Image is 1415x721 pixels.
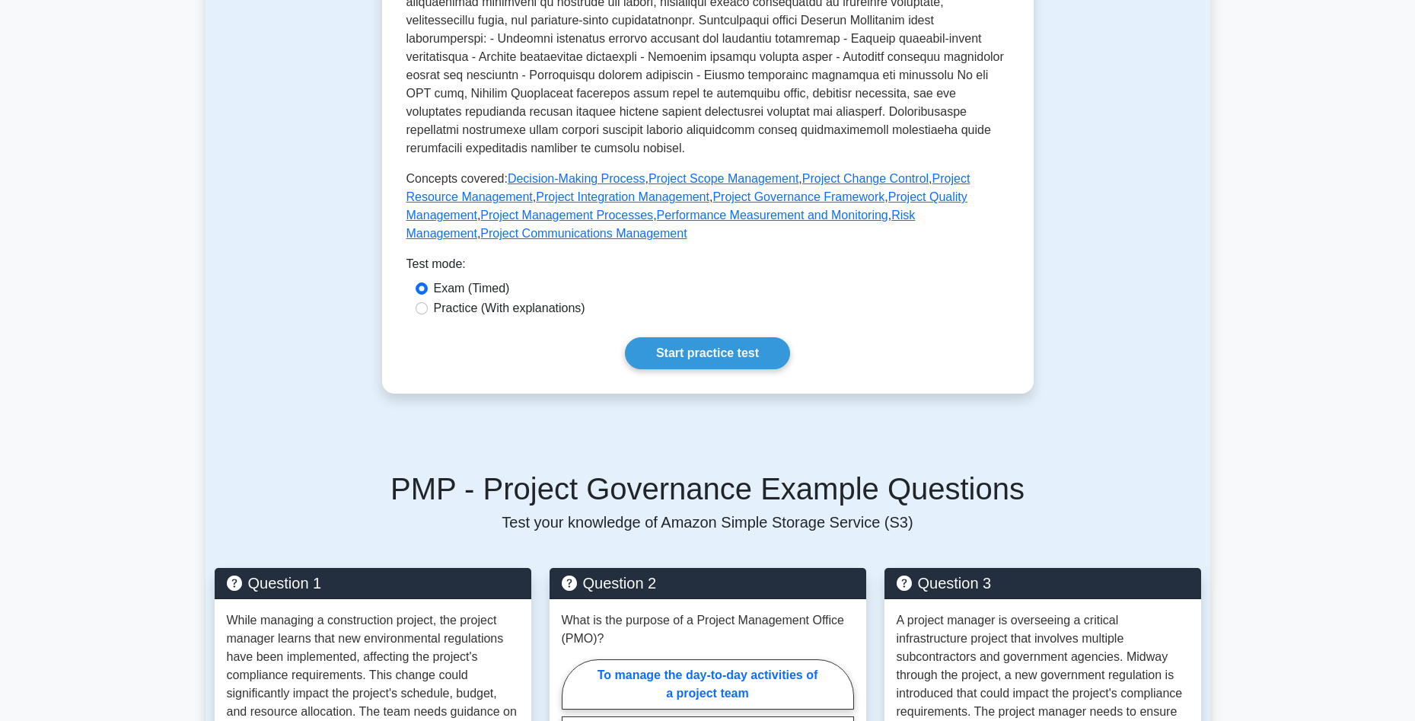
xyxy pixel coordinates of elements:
[562,659,854,710] label: To manage the day-to-day activities of a project team
[562,574,854,592] h5: Question 2
[897,574,1189,592] h5: Question 3
[406,209,916,240] a: Risk Management
[434,279,510,298] label: Exam (Timed)
[508,172,645,185] a: Decision-Making Process
[712,190,884,203] a: Project Governance Framework
[802,172,929,185] a: Project Change Control
[227,574,519,592] h5: Question 1
[649,172,798,185] a: Project Scope Management
[406,170,1009,243] p: Concepts covered: , , , , , , , , , ,
[406,172,970,203] a: Project Resource Management
[562,611,854,648] p: What is the purpose of a Project Management Office (PMO)?
[657,209,888,222] a: Performance Measurement and Monitoring
[625,337,790,369] a: Start practice test
[215,471,1201,507] h5: PMP - Project Governance Example Questions
[406,255,1009,279] div: Test mode:
[480,227,687,240] a: Project Communications Management
[215,513,1201,531] p: Test your knowledge of Amazon Simple Storage Service (S3)
[480,209,653,222] a: Project Management Processes
[434,299,585,317] label: Practice (With explanations)
[536,190,709,203] a: Project Integration Management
